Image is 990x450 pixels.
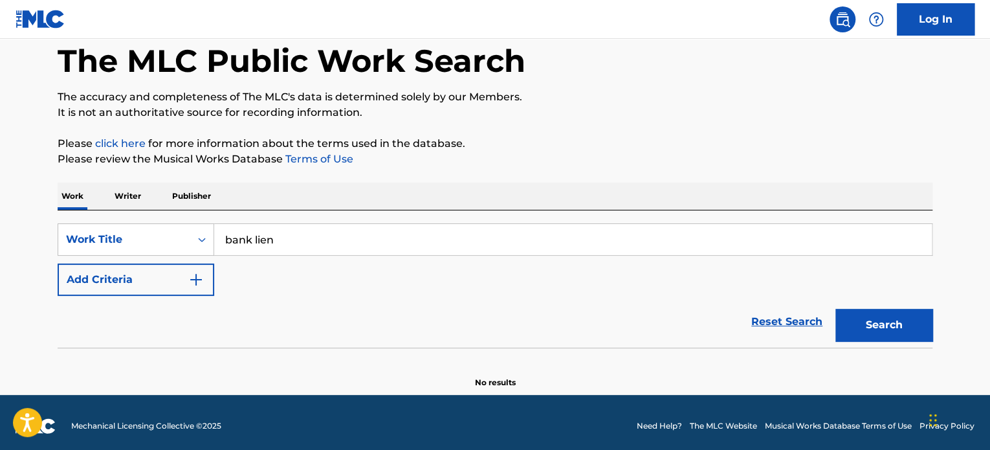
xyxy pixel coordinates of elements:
[283,153,353,165] a: Terms of Use
[58,89,932,105] p: The accuracy and completeness of The MLC's data is determined solely by our Members.
[690,420,757,432] a: The MLC Website
[168,183,215,210] p: Publisher
[58,264,214,296] button: Add Criteria
[745,308,829,336] a: Reset Search
[863,6,889,32] div: Help
[188,272,204,287] img: 9d2ae6d4665cec9f34b9.svg
[475,361,516,388] p: No results
[95,137,146,150] a: click here
[111,183,145,210] p: Writer
[830,6,855,32] a: Public Search
[71,420,221,432] span: Mechanical Licensing Collective © 2025
[58,223,932,348] form: Search Form
[58,105,932,120] p: It is not an authoritative source for recording information.
[58,136,932,152] p: Please for more information about the terms used in the database.
[835,12,850,27] img: search
[16,10,65,28] img: MLC Logo
[835,309,932,341] button: Search
[66,232,182,247] div: Work Title
[765,420,912,432] a: Musical Works Database Terms of Use
[868,12,884,27] img: help
[919,420,974,432] a: Privacy Policy
[58,41,525,80] h1: The MLC Public Work Search
[637,420,682,432] a: Need Help?
[929,401,937,440] div: Drag
[925,388,990,450] iframe: Chat Widget
[58,152,932,167] p: Please review the Musical Works Database
[58,183,87,210] p: Work
[897,3,974,36] a: Log In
